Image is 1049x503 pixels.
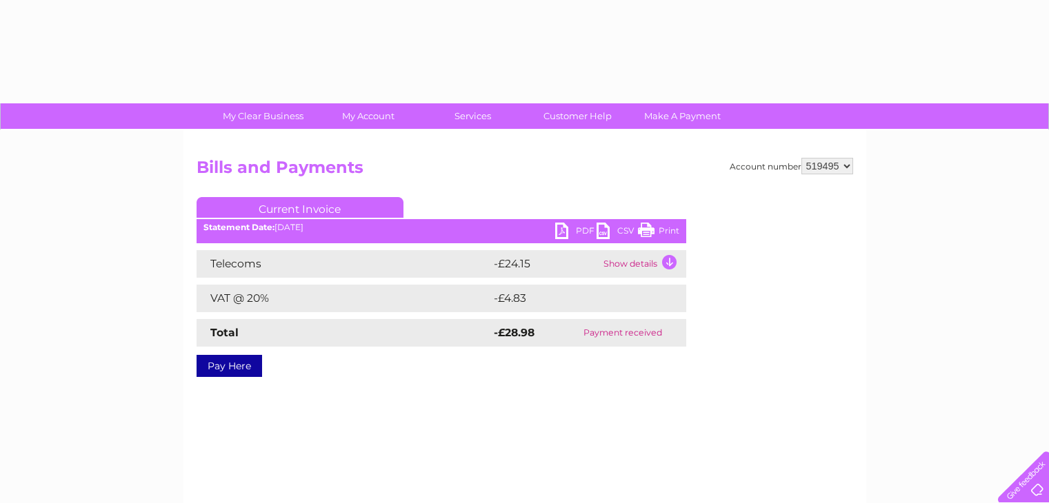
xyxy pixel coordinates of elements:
td: VAT @ 20% [197,285,490,312]
h2: Bills and Payments [197,158,853,184]
strong: -£28.98 [494,326,535,339]
td: Telecoms [197,250,490,278]
a: Services [416,103,530,129]
a: Make A Payment [626,103,739,129]
a: PDF [555,223,597,243]
td: Show details [600,250,686,278]
td: -£24.15 [490,250,600,278]
a: CSV [597,223,638,243]
a: Pay Here [197,355,262,377]
div: [DATE] [197,223,686,232]
a: Current Invoice [197,197,403,218]
a: Customer Help [521,103,635,129]
b: Statement Date: [203,222,274,232]
a: My Clear Business [206,103,320,129]
td: -£4.83 [490,285,657,312]
div: Account number [730,158,853,174]
td: Payment received [560,319,686,347]
strong: Total [210,326,239,339]
a: Print [638,223,679,243]
a: My Account [311,103,425,129]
